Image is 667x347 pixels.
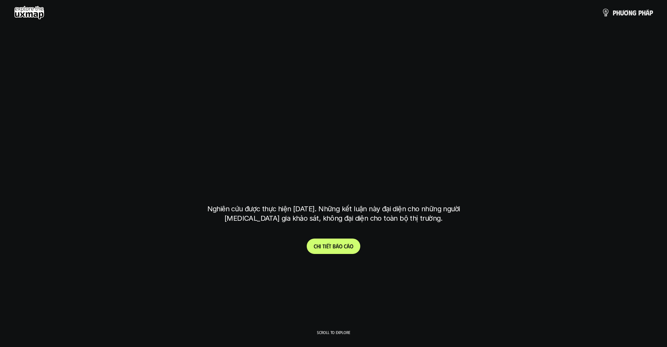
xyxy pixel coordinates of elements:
span: i [320,243,321,249]
a: Chitiếtbáocáo [307,239,360,254]
span: i [325,243,326,249]
span: t [329,243,331,249]
span: ư [620,9,624,16]
span: h [642,9,646,16]
span: n [628,9,632,16]
p: Scroll to explore [317,330,350,335]
span: p [649,9,653,16]
span: ế [326,243,329,249]
span: t [322,243,325,249]
span: o [339,243,342,249]
span: p [638,9,642,16]
span: á [336,243,339,249]
h1: phạm vi công việc của [206,110,461,139]
span: á [646,9,649,16]
span: h [317,243,320,249]
a: phươngpháp [602,6,653,20]
span: c [344,243,347,249]
p: Nghiên cứu được thực hiện [DATE]. Những kết luận này đại diện cho những người [MEDICAL_DATA] gia ... [202,204,465,223]
span: ơ [624,9,628,16]
span: b [333,243,336,249]
span: o [350,243,353,249]
h1: tại [GEOGRAPHIC_DATA] [209,165,458,194]
span: á [347,243,350,249]
span: p [613,9,616,16]
h6: Kết quả nghiên cứu [310,94,363,102]
span: C [314,243,317,249]
span: g [632,9,637,16]
span: h [616,9,620,16]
